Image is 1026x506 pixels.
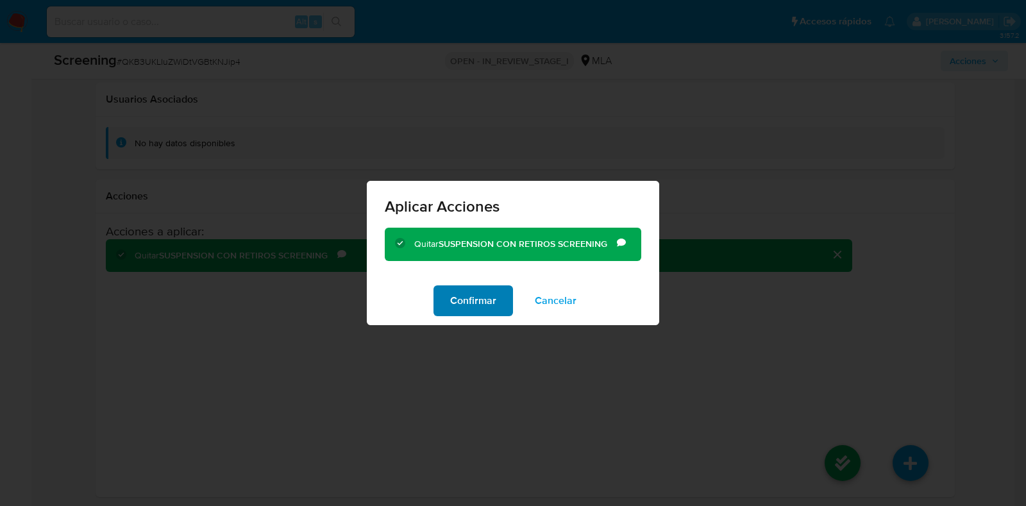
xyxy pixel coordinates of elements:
button: Cancelar [518,285,593,316]
div: Quitar [414,238,617,251]
span: Aplicar Acciones [385,199,641,214]
span: Confirmar [450,287,496,315]
b: SUSPENSION CON RETIROS SCREENING [439,237,607,250]
button: Confirmar [433,285,513,316]
span: Cancelar [535,287,576,315]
